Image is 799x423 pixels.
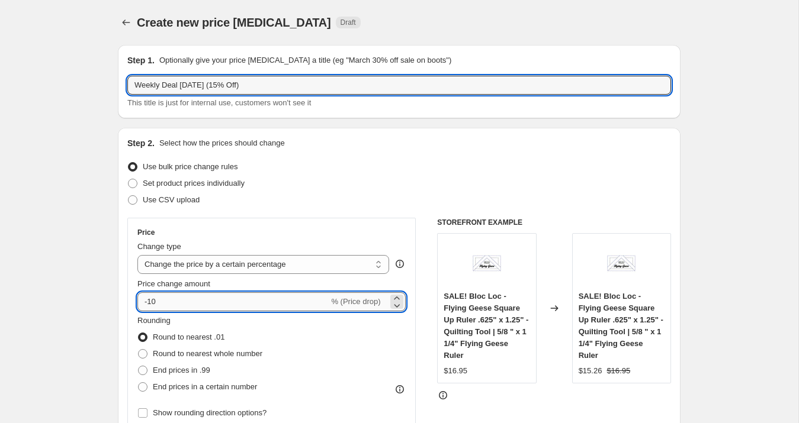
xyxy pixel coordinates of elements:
[579,292,663,360] span: SALE! Bloc Loc - Flying Geese Square Up Ruler .625" x 1.25" - Quilting Tool | 5/8 " x 1 1/4" Flyi...
[137,16,331,29] span: Create new price [MEDICAL_DATA]
[143,162,238,171] span: Use bulk price change rules
[118,14,134,31] button: Price change jobs
[579,365,602,377] div: $15.26
[127,137,155,149] h2: Step 2.
[137,242,181,251] span: Change type
[153,349,262,358] span: Round to nearest whole number
[153,332,224,341] span: Round to nearest .01
[331,297,380,306] span: % (Price drop)
[444,365,467,377] div: $16.95
[137,292,329,311] input: -15
[159,137,285,149] p: Select how the prices should change
[394,258,406,270] div: help
[607,365,630,377] strike: $16.95
[341,18,356,27] span: Draft
[153,366,210,374] span: End prices in .99
[153,382,257,391] span: End prices in a certain number
[137,228,155,237] h3: Price
[137,316,171,325] span: Rounding
[137,279,210,288] span: Price change amount
[127,98,311,107] span: This title is just for internal use, customers won't see it
[153,408,267,417] span: Show rounding direction options?
[463,240,511,287] img: cc22c75a2bad9325af42869fa9eef9fe_80x.jpg
[143,195,200,204] span: Use CSV upload
[127,54,155,66] h2: Step 1.
[127,76,671,95] input: 30% off holiday sale
[437,218,671,227] h6: STOREFRONT EXAMPLE
[159,54,451,66] p: Optionally give your price [MEDICAL_DATA] a title (eg "March 30% off sale on boots")
[143,179,245,188] span: Set product prices individually
[598,240,645,287] img: cc22c75a2bad9325af42869fa9eef9fe_80x.jpg
[444,292,528,360] span: SALE! Bloc Loc - Flying Geese Square Up Ruler .625" x 1.25" - Quilting Tool | 5/8 " x 1 1/4" Flyi...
